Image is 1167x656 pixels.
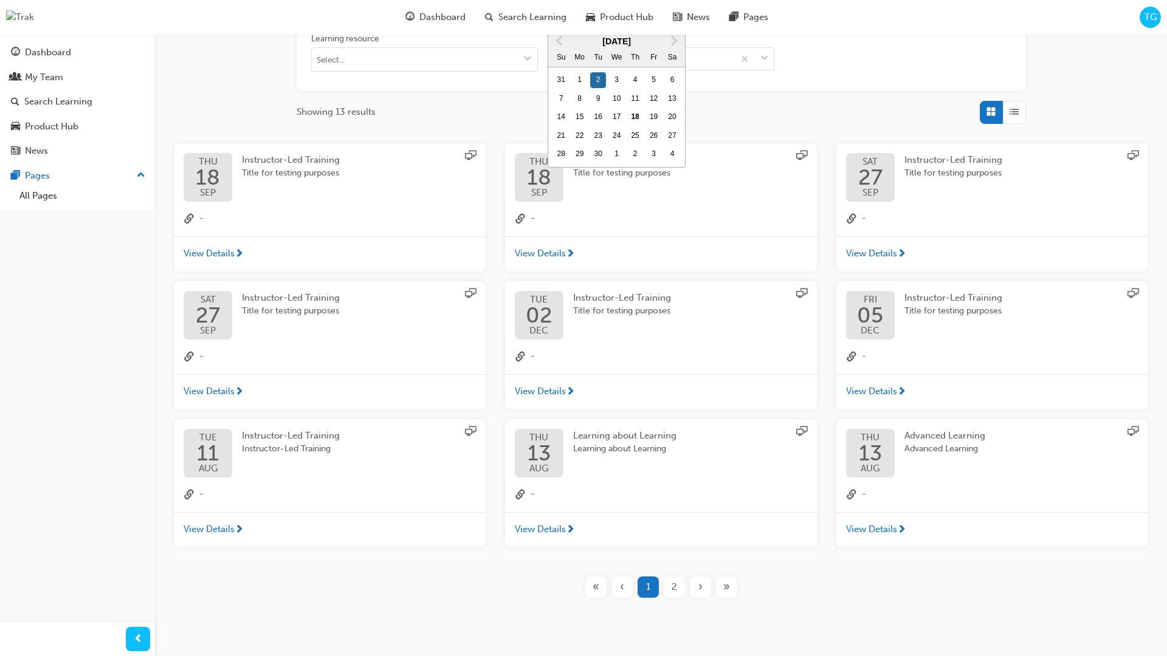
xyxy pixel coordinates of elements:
span: 13 [528,442,551,464]
span: sessionType_ONLINE_URL-icon [465,150,476,163]
span: TUE [526,295,553,304]
span: next-icon [235,525,244,536]
span: next-icon [566,525,575,536]
span: search-icon [485,10,494,25]
span: ‹ [620,580,624,594]
div: Dashboard [25,46,71,60]
div: Choose Wednesday, September 3rd, 2025 [609,72,625,88]
span: 27 [858,166,883,188]
a: TUE02DECInstructor-Led TrainingTitle for testing purposes [515,291,807,340]
span: THU [527,157,551,166]
span: link-icon [184,487,194,503]
span: SEP [527,188,551,197]
div: My Team [25,70,63,84]
span: View Details [515,247,566,261]
button: FRI05DECInstructor-Led TrainingTitle for testing purposeslink-icon-View Details [836,281,1148,409]
a: THU13AUGAdvanced LearningAdvanced Learning [846,429,1138,477]
a: THU18SEPInstructor-Led TrainingTitle for testing purposes [184,153,476,202]
span: - [199,349,204,365]
span: THU [196,157,220,166]
span: sessionType_ONLINE_URL-icon [1127,288,1138,301]
button: Previous page [609,576,635,598]
div: Choose Saturday, September 13th, 2025 [664,91,680,107]
a: search-iconSearch Learning [475,5,576,30]
div: Choose Monday, September 22nd, 2025 [572,128,588,144]
div: Th [627,50,643,66]
span: View Details [846,247,897,261]
span: Title for testing purposes [242,166,340,180]
span: guage-icon [405,10,415,25]
a: news-iconNews [663,5,720,30]
span: AUG [859,464,882,473]
span: 18 [196,166,220,188]
span: 18 [527,166,551,188]
a: THU18SEPInstructor-Led TrainingTitle for testing purposes [515,153,807,202]
span: Learning about Learning [573,430,676,441]
span: sessionType_ONLINE_URL-icon [796,288,807,301]
a: My Team [5,66,150,89]
span: Instructor-Led Training [242,154,340,165]
div: Su [553,50,569,66]
a: View Details [505,512,817,547]
button: Page 1 [635,576,661,598]
span: next-icon [235,387,244,398]
span: SEP [858,188,883,197]
span: next-icon [897,249,906,260]
span: Instructor-Led Training [904,154,1002,165]
span: next-icon [566,249,575,260]
span: - [531,487,535,503]
span: SAT [858,157,883,166]
div: Choose Saturday, September 6th, 2025 [664,72,680,88]
div: Choose Saturday, September 20th, 2025 [664,109,680,125]
button: Next Month [664,31,684,50]
span: Instructor-Led Training [573,292,671,303]
span: link-icon [846,349,857,365]
button: First page [583,576,609,598]
button: THU13AUGAdvanced LearningAdvanced Learninglink-icon-View Details [836,419,1148,547]
span: - [531,211,535,227]
span: link-icon [184,349,194,365]
div: month 2025-09 [552,71,681,163]
span: » [723,580,730,594]
span: FRI [857,295,883,304]
span: prev-icon [134,632,143,647]
span: THU [528,433,551,442]
a: TUE11AUGInstructor-Led TrainingInstructor-Led Training [184,429,476,477]
button: Last page [714,576,740,598]
span: up-icon [137,168,145,183]
div: Choose Sunday, September 28th, 2025 [553,146,569,162]
span: News [687,10,710,24]
span: « [593,580,599,594]
span: Title for testing purposes [573,304,671,318]
button: Pages [5,165,150,187]
a: FRI05DECInstructor-Led TrainingTitle for testing purposes [846,291,1138,340]
span: View Details [184,384,235,398]
span: Instructor-Led Training [242,292,340,303]
div: Choose Wednesday, September 10th, 2025 [609,91,625,107]
span: link-icon [184,211,194,227]
div: We [609,50,625,66]
span: guage-icon [11,47,20,58]
span: down-icon [523,55,532,65]
span: TG [1145,10,1157,24]
span: Title for testing purposes [573,166,671,180]
span: 11 [197,442,219,464]
div: Pages [25,169,50,183]
div: News [25,144,48,158]
span: link-icon [846,211,857,227]
a: THU13AUGLearning about LearningLearning about Learning [515,429,807,477]
span: Instructor-Led Training [904,292,1002,303]
span: 2 [672,580,677,594]
span: Learning about Learning [573,442,676,456]
span: AUG [197,464,219,473]
span: down-icon [760,51,769,67]
div: Sa [664,50,680,66]
span: Dashboard [419,10,466,24]
a: guage-iconDashboard [396,5,475,30]
img: Trak [6,10,34,24]
span: link-icon [515,349,526,365]
span: next-icon [566,387,575,398]
span: THU [859,433,882,442]
button: TUE11AUGInstructor-Led TrainingInstructor-Led Traininglink-icon-View Details [174,419,486,547]
span: next-icon [235,249,244,260]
